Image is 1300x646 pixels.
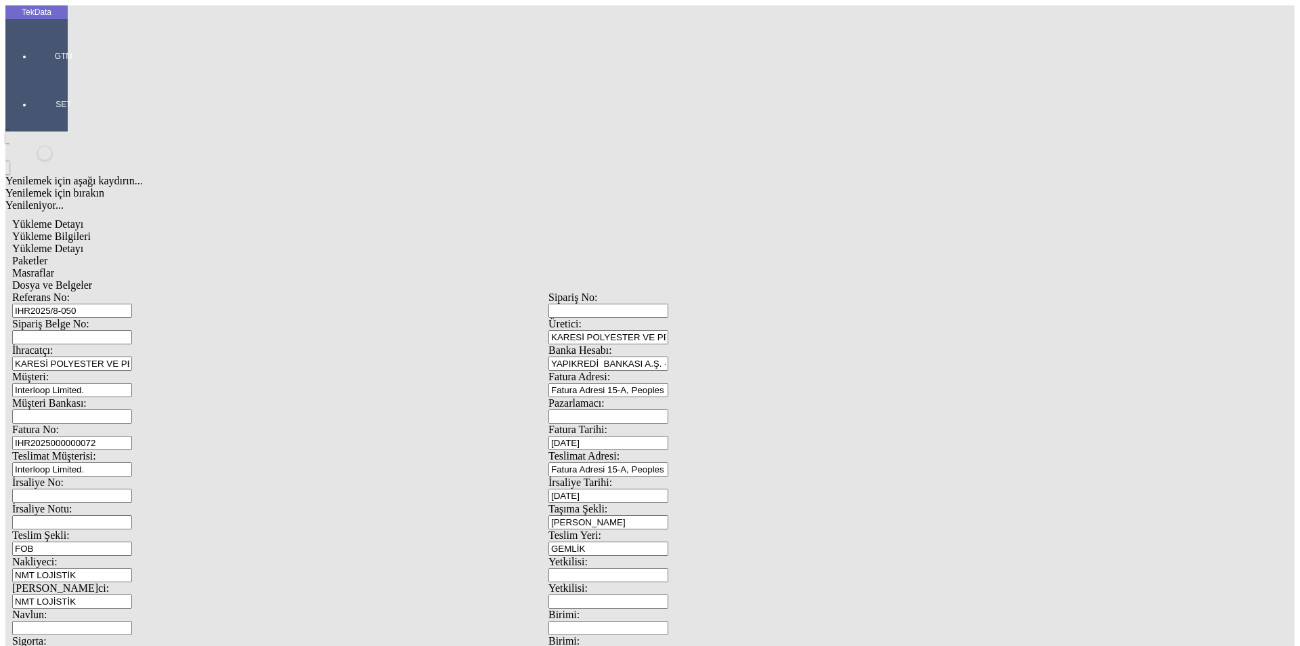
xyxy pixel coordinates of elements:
span: Müşteri: [12,371,49,382]
span: Müşteri Bankası: [12,397,87,409]
span: GTM [43,51,84,62]
span: Banka Hesabı: [548,344,612,356]
span: [PERSON_NAME]ci: [12,582,109,594]
span: Navlun: [12,609,47,620]
div: Yenilemek için bırakın [5,187,1091,199]
span: İrsaliye Tarihi: [548,477,612,488]
span: Fatura No: [12,424,59,435]
span: Paketler [12,255,47,266]
span: Teslimat Adresi: [548,450,620,462]
span: Sipariş No: [548,291,597,303]
span: Referans No: [12,291,70,303]
div: Yenileniyor... [5,199,1091,211]
span: Masraflar [12,267,54,279]
span: İrsaliye No: [12,477,64,488]
span: Birimi: [548,609,580,620]
div: Yenilemek için aşağı kaydırın... [5,175,1091,187]
span: Yetkilisi: [548,556,588,567]
span: Taşıma Şekli: [548,503,607,514]
span: Teslimat Müşterisi: [12,450,96,462]
span: Yükleme Bilgileri [12,230,91,242]
span: Fatura Tarihi: [548,424,607,435]
span: Teslim Şekli: [12,529,70,541]
span: İhracatçı: [12,344,53,356]
div: TekData [5,7,68,18]
span: Pazarlamacı: [548,397,605,409]
span: İrsaliye Notu: [12,503,72,514]
span: Üretici: [548,318,582,329]
span: Yetkilisi: [548,582,588,594]
span: Sipariş Belge No: [12,318,89,329]
span: Teslim Yeri: [548,529,601,541]
span: SET [43,99,84,110]
span: Dosya ve Belgeler [12,279,92,291]
span: Yükleme Detayı [12,243,83,254]
span: Fatura Adresi: [548,371,610,382]
span: Nakliyeci: [12,556,58,567]
span: Yükleme Detayı [12,218,83,230]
